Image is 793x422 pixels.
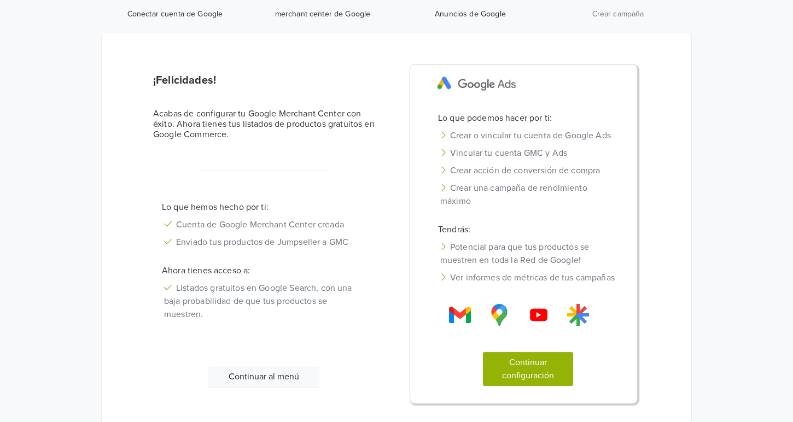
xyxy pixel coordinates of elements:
img: Gmail Logo [567,304,589,326]
img: Gmail Logo [488,304,510,326]
span: Crear campaña [549,9,687,20]
button: Continuar configuración [483,352,574,386]
img: Gmail Logo [449,304,471,326]
li: Vincular tu cuenta GMC y Ads [429,144,627,162]
h6: Acabas de configurar tu Google Merchant Center con éxito. Ahora tienes tus listados de productos ... [153,109,375,140]
img: Google Ads Logo [429,69,524,98]
li: Crear una campaña de rendimiento máximo [429,179,627,210]
img: Gmail Logo [528,304,550,326]
span: Conectar cuenta de Google [106,9,244,20]
li: Ver informes de métricas de tus campañas [429,269,627,286]
li: Crear acción de conversión de compra [429,162,627,179]
p: Ahora tienes acceso a: [153,264,375,277]
li: Potencial para que tus productos se muestren en toda la Red de Google! [429,238,627,269]
button: Continuar al menú [208,366,319,387]
li: Cuenta de Google Merchant Center creada [153,216,375,233]
li: Listados gratuitos en Google Search, con una baja probabilidad de que tus productos se muestren. [153,279,375,323]
h5: ¡Felicidades! [153,74,375,87]
li: Enviado tus productos de Jumpseller a GMC [153,233,375,251]
p: Lo que podemos hacer por ti: [429,112,627,125]
p: Lo que hemos hecho por ti: [153,201,375,214]
p: Tendrás: [429,223,627,236]
span: Anuncios de Google [401,9,540,20]
li: Crear o vincular tu cuenta de Google Ads [429,127,627,144]
span: merchant center de Google [253,9,392,20]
